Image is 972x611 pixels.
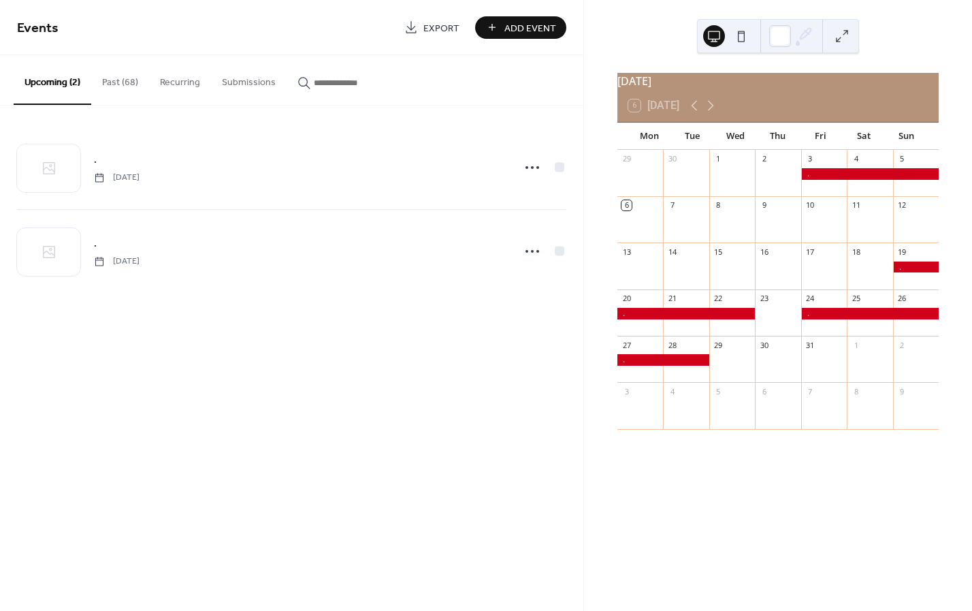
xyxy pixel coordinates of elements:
div: 21 [667,294,677,304]
div: 20 [621,294,632,304]
div: 1 [851,340,861,350]
div: Sat [842,123,885,150]
div: 2 [897,340,907,350]
div: 19 [897,247,907,257]
div: 9 [759,200,769,210]
div: 26 [897,294,907,304]
button: Add Event [475,16,566,39]
button: Recurring [149,55,211,104]
a: Export [394,16,470,39]
div: 12 [897,200,907,210]
div: 15 [713,247,724,257]
div: 3 [805,154,815,164]
span: [DATE] [94,172,140,184]
div: 7 [667,200,677,210]
div: 28 [667,340,677,350]
button: Past (68) [91,55,149,104]
div: 6 [621,200,632,210]
div: 5 [897,154,907,164]
div: 24 [805,294,815,304]
div: 30 [667,154,677,164]
div: 14 [667,247,677,257]
div: 4 [667,386,677,396]
div: . [801,168,939,180]
span: . [94,153,97,168]
div: 10 [805,200,815,210]
div: 11 [851,200,861,210]
button: Upcoming (2) [14,55,91,105]
div: 8 [851,386,861,396]
div: 17 [805,247,815,257]
span: . [94,237,97,251]
div: Fri [799,123,842,150]
a: . [94,152,97,168]
span: Export [423,21,459,35]
div: . [617,308,755,319]
div: Sun [885,123,928,150]
div: Tue [671,123,714,150]
div: . [801,308,939,319]
div: [DATE] [617,73,939,89]
div: Wed [714,123,757,150]
div: Thu [756,123,799,150]
div: 5 [713,386,724,396]
div: 25 [851,294,861,304]
a: . [94,236,97,251]
div: 7 [805,386,815,396]
div: 30 [759,340,769,350]
div: 3 [621,386,632,396]
div: 16 [759,247,769,257]
div: 18 [851,247,861,257]
div: 13 [621,247,632,257]
div: . [893,262,939,273]
div: 29 [713,340,724,350]
span: Events [17,15,59,42]
div: Mon [628,123,671,150]
div: 8 [713,200,724,210]
div: 27 [621,340,632,350]
button: Submissions [211,55,287,104]
div: 22 [713,294,724,304]
div: 29 [621,154,632,164]
div: . [617,354,709,366]
div: 9 [897,386,907,396]
div: 1 [713,154,724,164]
div: 31 [805,340,815,350]
div: 2 [759,154,769,164]
span: Add Event [504,21,556,35]
div: 23 [759,294,769,304]
span: [DATE] [94,255,140,268]
div: 6 [759,386,769,396]
div: 4 [851,154,861,164]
